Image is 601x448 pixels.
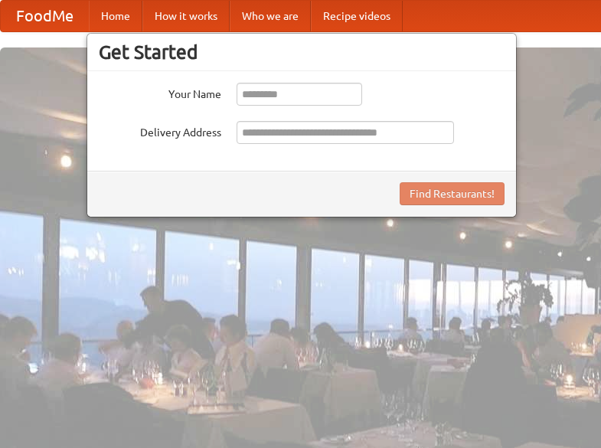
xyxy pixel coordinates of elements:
[400,182,505,205] button: Find Restaurants!
[99,121,221,140] label: Delivery Address
[142,1,230,31] a: How it works
[99,83,221,102] label: Your Name
[99,41,505,64] h3: Get Started
[230,1,311,31] a: Who we are
[1,1,89,31] a: FoodMe
[89,1,142,31] a: Home
[311,1,403,31] a: Recipe videos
